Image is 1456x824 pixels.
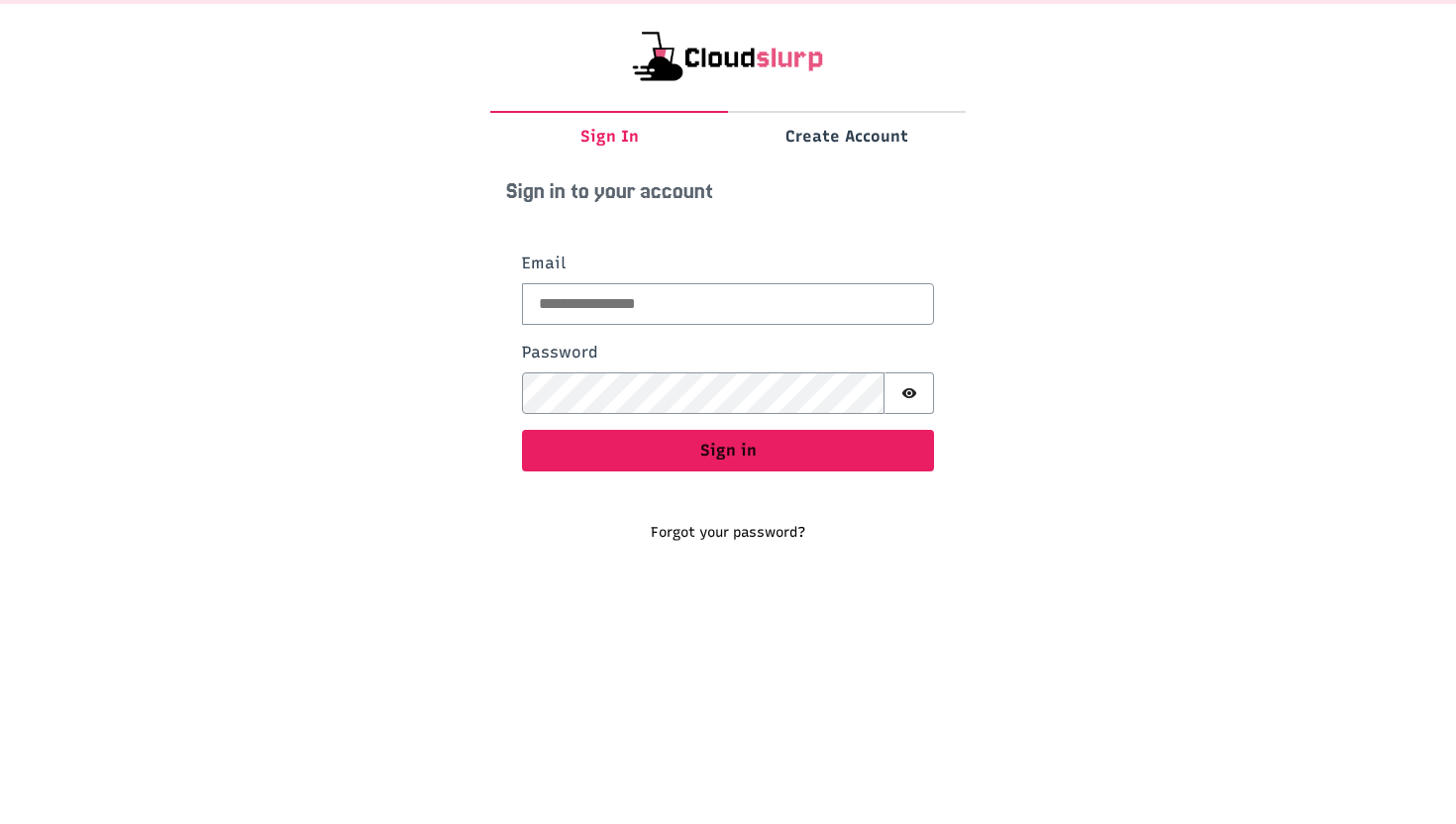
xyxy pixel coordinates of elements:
[651,591,806,610] a: Go to Landing Page
[522,252,934,275] label: Email
[884,372,934,414] button: Show password
[490,111,728,160] button: Sign In
[728,111,966,160] button: Create Account
[638,515,818,550] button: Forgot your password?
[506,176,950,208] h1: Sign in to your account
[522,430,934,471] button: Sign in
[522,341,934,364] label: Password
[514,28,942,87] img: cloudslurp-text.png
